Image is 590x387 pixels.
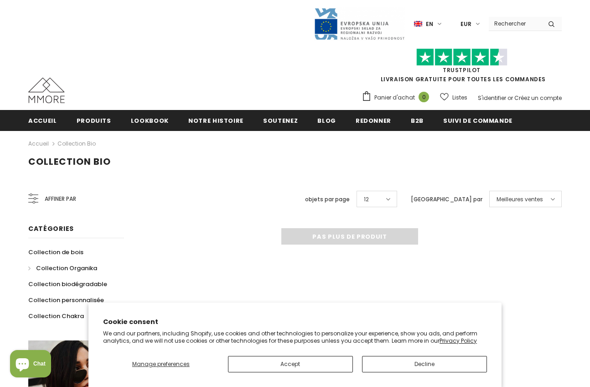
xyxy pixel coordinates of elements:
button: Decline [362,356,487,372]
a: Produits [77,110,111,131]
span: Accueil [28,116,57,125]
a: Accueil [28,110,57,131]
span: Manage preferences [132,360,190,368]
span: Suivi de commande [443,116,512,125]
img: Javni Razpis [314,7,405,41]
a: Panier d'achat 0 [362,91,434,105]
span: EUR [461,20,471,29]
span: LIVRAISON GRATUITE POUR TOUTES LES COMMANDES [362,52,562,83]
span: Lookbook [131,116,169,125]
p: We and our partners, including Shopify, use cookies and other technologies to personalize your ex... [103,330,487,344]
span: Affiner par [45,194,76,204]
a: Lookbook [131,110,169,131]
span: Collection Organika [36,264,97,272]
a: Collection personnalisée [28,292,104,308]
a: Redonner [356,110,391,131]
h2: Cookie consent [103,317,487,327]
a: Suivi de commande [443,110,512,131]
span: Collection Bio [28,155,111,168]
a: Collection Organika [28,260,97,276]
a: Collection biodégradable [28,276,107,292]
span: en [426,20,433,29]
a: Listes [440,89,467,105]
img: Cas MMORE [28,78,65,103]
span: Listes [452,93,467,102]
img: Faites confiance aux étoiles pilotes [416,48,507,66]
span: soutenez [263,116,298,125]
a: Créez un compte [514,94,562,102]
span: or [507,94,513,102]
span: Collection Chakra [28,312,84,320]
a: Privacy Policy [440,337,477,345]
a: S'identifier [478,94,506,102]
inbox-online-store-chat: Shopify online store chat [7,350,54,380]
label: [GEOGRAPHIC_DATA] par [411,195,482,204]
span: B2B [411,116,424,125]
img: i-lang-1.png [414,20,422,28]
span: Produits [77,116,111,125]
span: Panier d'achat [374,93,415,102]
a: soutenez [263,110,298,131]
span: Collection de bois [28,248,83,256]
span: Notre histoire [188,116,243,125]
span: 12 [364,195,369,204]
span: Redonner [356,116,391,125]
a: Blog [317,110,336,131]
input: Search Site [489,17,541,30]
a: Notre histoire [188,110,243,131]
a: Collection de bois [28,244,83,260]
span: Meilleures ventes [497,195,543,204]
a: TrustPilot [443,66,481,74]
label: objets par page [305,195,350,204]
span: Blog [317,116,336,125]
span: Collection personnalisée [28,296,104,304]
span: 0 [419,92,429,102]
a: Accueil [28,138,49,149]
a: Collection Chakra [28,308,84,324]
a: Javni Razpis [314,20,405,27]
span: Collection biodégradable [28,280,107,288]
a: B2B [411,110,424,131]
span: Catégories [28,224,74,233]
a: Collection Bio [57,140,96,147]
button: Accept [228,356,353,372]
button: Manage preferences [103,356,218,372]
